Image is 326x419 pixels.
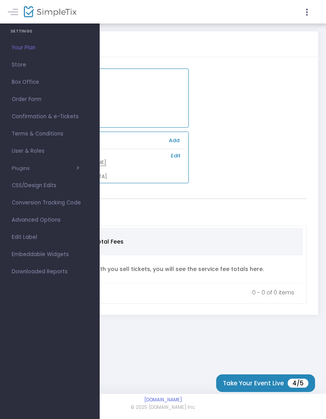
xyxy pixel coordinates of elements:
span: User & Roles [12,146,88,156]
p: [PERSON_NAME] [27,152,181,159]
span: Advanced Options [12,215,88,225]
a: Edit [171,152,181,160]
span: 4/5 [288,379,308,388]
span: Embeddable Widgets [12,249,88,260]
kendo-pager-info: 0 - 0 of 0 items [91,289,295,296]
a: [DOMAIN_NAME] [144,397,182,403]
button: Plugins [12,165,79,172]
span: CSS/Design Edits [12,181,88,191]
span: Terms & Conditions [12,129,88,139]
span: Order Form [12,94,88,105]
span: Conversion Tracking Code [12,198,88,208]
span: Box Office [12,77,88,87]
span: Downloaded Reports [12,267,88,277]
span: Confirmation & e-Tickets [12,112,88,122]
button: Take Your Event Live4/5 [216,374,315,392]
span: Edit Label [12,232,88,242]
p: [US_STATE], [GEOGRAPHIC_DATA] [27,173,181,180]
div: Data table [23,228,303,283]
td: The first month you sell tickets, you will see the service fee totals here. [23,255,303,283]
th: Total Fees [89,228,149,255]
h4: SETTINGS [11,23,89,39]
span: Your Plan [12,43,88,53]
span: © 2025 [DOMAIN_NAME] Inc. [131,404,195,411]
span: Store [12,60,88,70]
a: Add [169,137,179,144]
